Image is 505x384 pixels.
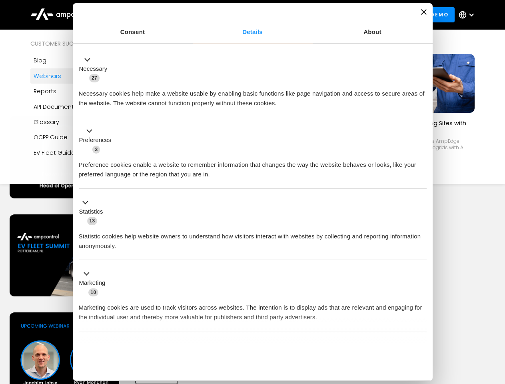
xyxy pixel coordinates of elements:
div: Webinars [34,72,61,80]
div: Marketing cookies are used to track visitors across websites. The intention is to display ads tha... [79,297,427,322]
div: Preference cookies enable a website to remember information that changes the way the website beha... [79,154,427,179]
button: Preferences (3) [79,126,116,154]
button: Necessary (27) [79,55,112,83]
span: 3 [92,146,100,154]
span: 27 [89,74,100,82]
span: 10 [88,288,99,296]
a: Reports [30,84,130,99]
div: OCPP Guide [34,133,68,142]
label: Necessary [79,64,108,74]
div: Blog [34,56,46,65]
label: Marketing [79,278,106,288]
a: Consent [73,21,193,43]
a: About [313,21,433,43]
div: Glossary [34,118,59,126]
a: Details [193,21,313,43]
button: Marketing (10) [79,269,110,297]
div: Customer success [30,39,130,48]
label: Statistics [79,207,103,216]
div: API Documentation [34,102,89,111]
div: Reports [34,87,56,96]
button: Statistics (13) [79,198,108,226]
button: Close banner [421,9,427,15]
a: Glossary [30,114,130,130]
span: 2 [132,342,140,350]
div: Necessary cookies help make a website usable by enabling basic functions like page navigation and... [79,83,427,108]
button: Unclassified (2) [79,340,144,350]
button: Okay [311,351,426,374]
a: OCPP Guide [30,130,130,145]
a: API Documentation [30,99,130,114]
div: Statistic cookies help website owners to understand how visitors interact with websites by collec... [79,226,427,251]
a: Blog [30,53,130,68]
a: Webinars [30,68,130,84]
div: EV Fleet Guide [34,148,75,157]
span: 13 [87,217,98,225]
label: Preferences [79,136,112,145]
a: EV Fleet Guide [30,145,130,160]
